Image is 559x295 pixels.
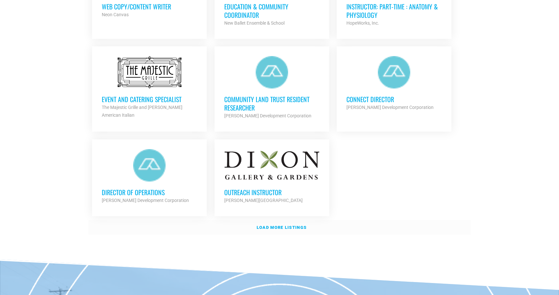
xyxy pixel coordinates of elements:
strong: [PERSON_NAME] Development Corporation [224,113,311,118]
strong: The Majestic Grille and [PERSON_NAME] American Italian [102,105,182,118]
h3: Outreach Instructor [224,188,320,196]
h3: Community Land Trust Resident Researcher [224,95,320,112]
h3: Director of Operations [102,188,197,196]
a: Connect Director [PERSON_NAME] Development Corporation [337,46,451,121]
h3: Connect Director [346,95,442,103]
strong: Neon Canvas [102,12,129,17]
strong: [PERSON_NAME][GEOGRAPHIC_DATA] [224,198,303,203]
strong: New Ballet Ensemble & School [224,20,285,26]
strong: [PERSON_NAME] Development Corporation [346,105,434,110]
a: Event and Catering Specialist The Majestic Grille and [PERSON_NAME] American Italian [92,46,207,129]
strong: HopeWorks, Inc. [346,20,379,26]
h3: Event and Catering Specialist [102,95,197,103]
a: Outreach Instructor [PERSON_NAME][GEOGRAPHIC_DATA] [215,139,329,214]
h3: Instructor: Part-Time : Anatomy & Physiology [346,2,442,19]
a: Community Land Trust Resident Researcher [PERSON_NAME] Development Corporation [215,46,329,129]
h3: Web Copy/Content Writer [102,2,197,11]
a: Director of Operations [PERSON_NAME] Development Corporation [92,139,207,214]
strong: Load more listings [257,225,307,230]
h3: Education & Community Coordinator [224,2,320,19]
a: Load more listings [88,220,471,235]
strong: [PERSON_NAME] Development Corporation [102,198,189,203]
